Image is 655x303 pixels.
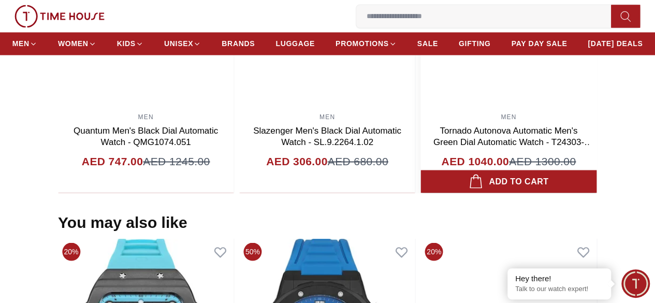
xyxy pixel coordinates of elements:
[222,38,255,49] span: BRANDS
[12,38,30,49] span: MEN
[253,125,401,147] a: Slazenger Men's Black Dial Automatic Watch - SL.9.2264.1.02
[143,153,210,169] span: AED 1245.00
[511,38,567,49] span: PAY DAY SALE
[621,269,650,298] div: Chat Widget
[433,125,593,158] a: Tornado Autonova Automatic Men's Green Dial Automatic Watch - T24303-TBTH
[82,153,143,169] h4: AED 747.00
[515,273,603,284] div: Hey there!
[417,38,438,49] span: SALE
[58,213,187,232] h2: You may also like
[459,34,491,53] a: GIFTING
[319,113,335,120] a: MEN
[62,242,80,261] span: 20%
[266,153,327,169] h4: AED 306.00
[58,38,89,49] span: WOMEN
[588,38,643,49] span: [DATE] DEALS
[336,38,389,49] span: PROMOTIONS
[515,285,603,294] p: Talk to our watch expert!
[164,34,201,53] a: UNISEX
[164,38,193,49] span: UNISEX
[117,38,136,49] span: KIDS
[425,242,443,261] span: 20%
[459,38,491,49] span: GIFTING
[509,153,576,169] span: AED 1300.00
[275,34,315,53] a: LUGGAGE
[58,34,96,53] a: WOMEN
[421,170,596,193] button: Add to cart
[336,34,397,53] a: PROMOTIONS
[222,34,255,53] a: BRANDS
[511,34,567,53] a: PAY DAY SALE
[469,174,549,189] div: Add to cart
[138,113,154,120] a: MEN
[14,5,105,27] img: ...
[417,34,438,53] a: SALE
[243,242,261,261] span: 50%
[275,38,315,49] span: LUGGAGE
[74,125,218,147] a: Quantum Men's Black Dial Automatic Watch - QMG1074.051
[328,153,388,169] span: AED 680.00
[117,34,143,53] a: KIDS
[441,153,508,169] h4: AED 1040.00
[588,34,643,53] a: [DATE] DEALS
[501,113,516,120] a: MEN
[12,34,37,53] a: MEN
